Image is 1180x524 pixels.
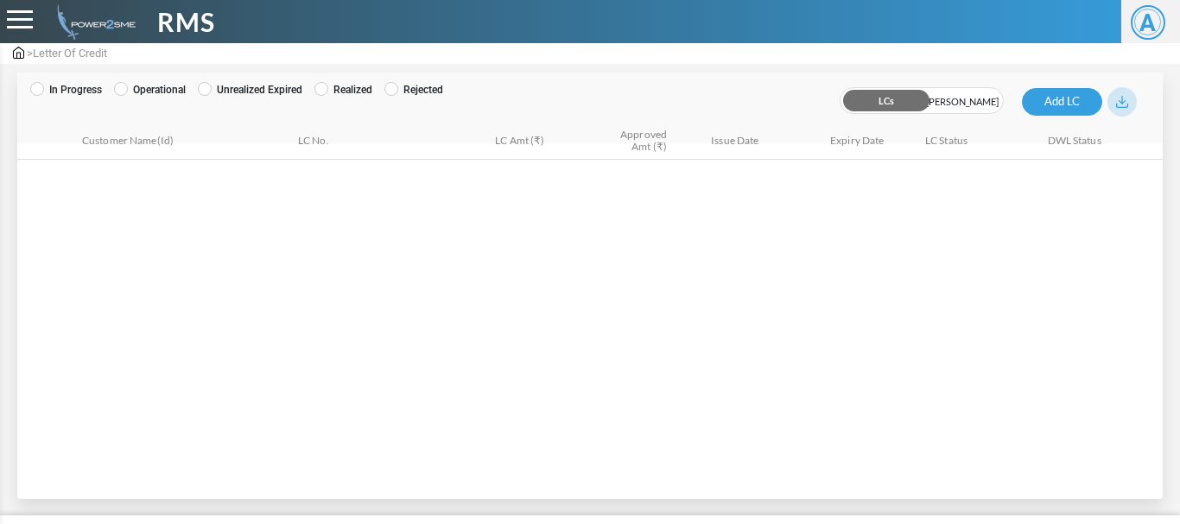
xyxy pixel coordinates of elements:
[552,123,675,160] th: Approved Amt (₹)
[314,82,372,98] label: Realized
[13,47,24,59] img: admin
[198,82,302,98] label: Unrealized Expired
[30,82,102,98] label: In Progress
[796,123,919,160] th: Expiry Date
[918,123,1041,160] th: LC Status
[922,88,1003,115] span: [PERSON_NAME]
[1131,5,1165,40] span: A
[291,123,429,160] th: LC No.
[50,4,136,40] img: admin
[1116,96,1128,108] img: download_blue.svg
[114,82,186,98] label: Operational
[1041,123,1164,160] th: DWL Status
[841,88,922,115] span: LCs
[75,123,291,160] th: Customer Name(Id)
[429,123,552,160] th: LC Amt (₹)
[157,3,215,41] span: RMS
[33,47,107,60] span: Letter Of Credit
[674,123,796,160] th: Issue Date
[1022,88,1102,116] button: Add LC
[384,82,443,98] label: Rejected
